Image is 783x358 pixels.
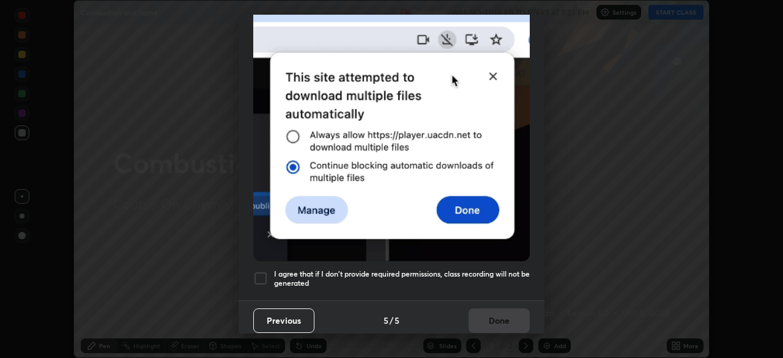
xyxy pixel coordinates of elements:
[253,308,314,333] button: Previous
[274,269,530,288] h5: I agree that if I don't provide required permissions, class recording will not be generated
[384,314,388,327] h4: 5
[390,314,393,327] h4: /
[395,314,399,327] h4: 5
